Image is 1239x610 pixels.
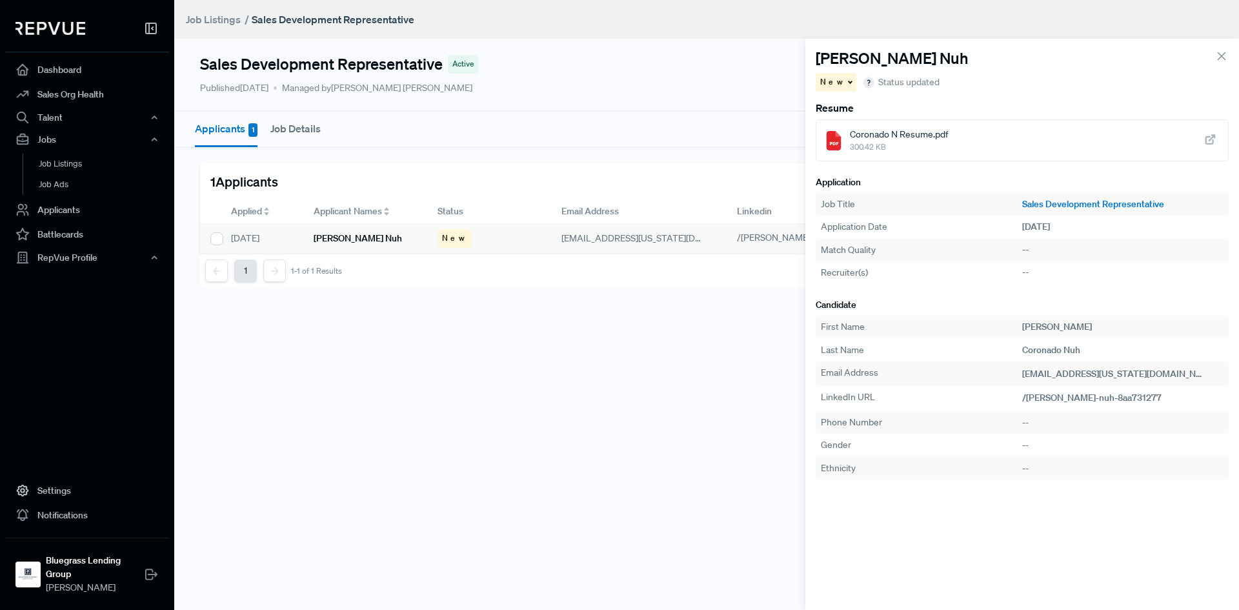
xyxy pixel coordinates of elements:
[314,233,402,244] h6: [PERSON_NAME] Nuh
[1022,416,1224,429] div: --
[1022,198,1224,211] a: Sales Development Representative
[5,478,169,503] a: Settings
[1022,320,1224,334] div: [PERSON_NAME]
[737,232,889,243] a: /[PERSON_NAME]-nuh-8aa731277
[438,205,463,218] span: Status
[200,81,268,95] p: Published [DATE]
[221,224,303,254] div: [DATE]
[821,438,1022,452] div: Gender
[274,81,472,95] span: Managed by [PERSON_NAME] [PERSON_NAME]
[23,174,186,195] a: Job Ads
[5,222,169,247] a: Battlecards
[816,300,1229,310] h6: Candidate
[816,177,1229,188] h6: Application
[850,141,948,153] span: 300.42 KB
[248,123,257,137] span: 1
[5,503,169,527] a: Notifications
[737,205,772,218] span: Linkedin
[561,232,757,244] span: [EMAIL_ADDRESS][US_STATE][DOMAIN_NAME]
[878,76,940,89] span: Status updated
[821,366,1022,381] div: Email Address
[5,57,169,82] a: Dashboard
[15,22,85,35] img: RepVue
[816,49,969,68] h4: [PERSON_NAME] Nuh
[821,266,1022,280] div: Recruiter(s)
[210,174,278,189] h5: 1 Applicants
[186,12,241,27] a: Job Listings
[850,128,948,141] span: Coronado N Resume.pdf
[5,128,169,150] button: Jobs
[221,199,303,224] div: Toggle SortBy
[561,205,619,218] span: Email Address
[231,205,262,218] span: Applied
[821,391,1022,406] div: LinkedIn URL
[5,538,169,600] a: Bluegrass Lending GroupBluegrass Lending Group[PERSON_NAME]
[821,198,1022,211] div: Job Title
[821,462,1022,475] div: Ethnicity
[1022,220,1224,234] div: [DATE]
[205,259,228,282] button: Previous
[1022,368,1218,380] span: [EMAIL_ADDRESS][US_STATE][DOMAIN_NAME]
[816,119,1229,161] a: Coronado N Resume.pdf300.42 KB
[1022,462,1224,475] div: --
[821,243,1022,257] div: Match Quality
[1022,343,1224,357] div: Coronado Nuh
[245,13,249,26] span: /
[205,259,342,282] nav: pagination
[820,76,845,88] span: New
[1022,267,1029,278] span: --
[5,107,169,128] button: Talent
[195,112,257,147] button: Applicants
[821,416,1022,429] div: Phone Number
[821,220,1022,234] div: Application Date
[263,259,286,282] button: Next
[821,343,1022,357] div: Last Name
[46,554,144,581] strong: Bluegrass Lending Group
[816,102,1229,114] h6: Resume
[252,13,414,26] strong: Sales Development Representative
[303,199,427,224] div: Toggle SortBy
[234,259,257,282] button: 1
[17,564,38,585] img: Bluegrass Lending Group
[270,112,321,145] button: Job Details
[23,154,186,174] a: Job Listings
[821,320,1022,334] div: First Name
[314,205,382,218] span: Applicant Names
[442,232,467,244] span: New
[1022,243,1224,257] div: --
[5,198,169,222] a: Applicants
[737,232,874,243] span: /[PERSON_NAME]-nuh-8aa731277
[452,58,474,70] span: Active
[1022,438,1224,452] div: --
[5,247,169,269] button: RepVue Profile
[1022,392,1162,403] span: /[PERSON_NAME]-nuh-8aa731277
[200,55,443,74] h4: Sales Development Representative
[5,82,169,107] a: Sales Org Health
[291,267,342,276] div: 1-1 of 1 Results
[46,581,144,595] span: [PERSON_NAME]
[1022,392,1176,403] a: /[PERSON_NAME]-nuh-8aa731277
